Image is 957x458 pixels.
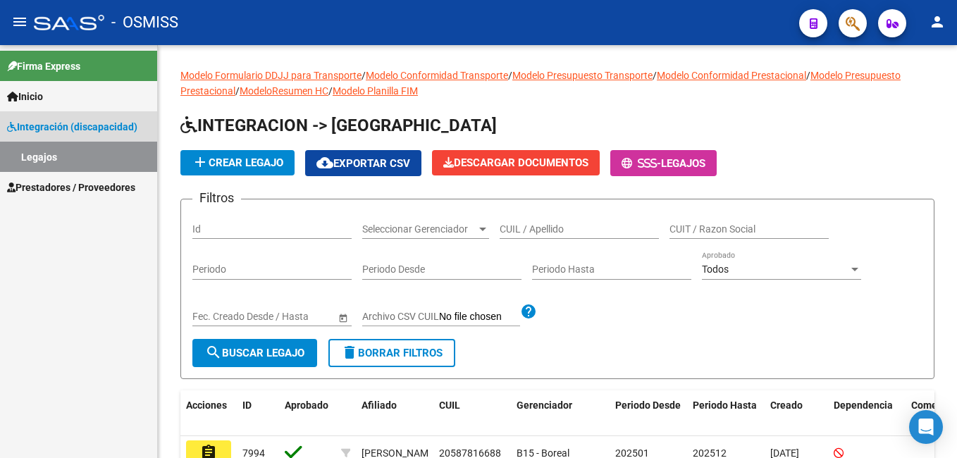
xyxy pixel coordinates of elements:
[512,70,653,81] a: Modelo Presupuesto Transporte
[7,119,137,135] span: Integración (discapacidad)
[7,89,43,104] span: Inicio
[929,13,946,30] mat-icon: person
[192,154,209,171] mat-icon: add
[180,116,497,135] span: INTEGRACION -> [GEOGRAPHIC_DATA]
[305,150,421,176] button: Exportar CSV
[770,400,803,411] span: Creado
[279,390,335,437] datatable-header-cell: Aprobado
[192,311,244,323] input: Fecha inicio
[356,390,433,437] datatable-header-cell: Afiliado
[192,339,317,367] button: Buscar Legajo
[316,157,410,170] span: Exportar CSV
[7,58,80,74] span: Firma Express
[362,311,439,322] span: Archivo CSV CUIL
[439,400,460,411] span: CUIL
[192,156,283,169] span: Crear Legajo
[180,70,362,81] a: Modelo Formulario DDJJ para Transporte
[180,390,237,437] datatable-header-cell: Acciones
[765,390,828,437] datatable-header-cell: Creado
[186,400,227,411] span: Acciones
[341,347,443,359] span: Borrar Filtros
[335,310,350,325] button: Open calendar
[511,390,610,437] datatable-header-cell: Gerenciador
[433,390,511,437] datatable-header-cell: CUIL
[316,154,333,171] mat-icon: cloud_download
[615,400,681,411] span: Periodo Desde
[362,400,397,411] span: Afiliado
[517,400,572,411] span: Gerenciador
[610,390,687,437] datatable-header-cell: Periodo Desde
[328,339,455,367] button: Borrar Filtros
[443,156,588,169] span: Descargar Documentos
[205,344,222,361] mat-icon: search
[285,400,328,411] span: Aprobado
[520,303,537,320] mat-icon: help
[657,70,806,81] a: Modelo Conformidad Prestacional
[256,311,325,323] input: Fecha fin
[828,390,906,437] datatable-header-cell: Dependencia
[333,85,418,97] a: Modelo Planilla FIM
[237,390,279,437] datatable-header-cell: ID
[192,188,241,208] h3: Filtros
[909,410,943,444] div: Open Intercom Messenger
[366,70,508,81] a: Modelo Conformidad Transporte
[362,223,476,235] span: Seleccionar Gerenciador
[687,390,765,437] datatable-header-cell: Periodo Hasta
[610,150,717,176] button: -Legajos
[111,7,178,38] span: - OSMISS
[439,311,520,323] input: Archivo CSV CUIL
[242,400,252,411] span: ID
[693,400,757,411] span: Periodo Hasta
[205,347,304,359] span: Buscar Legajo
[180,150,295,175] button: Crear Legajo
[240,85,328,97] a: ModeloResumen HC
[7,180,135,195] span: Prestadores / Proveedores
[432,150,600,175] button: Descargar Documentos
[622,157,661,170] span: -
[11,13,28,30] mat-icon: menu
[341,344,358,361] mat-icon: delete
[661,157,705,170] span: Legajos
[834,400,893,411] span: Dependencia
[702,264,729,275] span: Todos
